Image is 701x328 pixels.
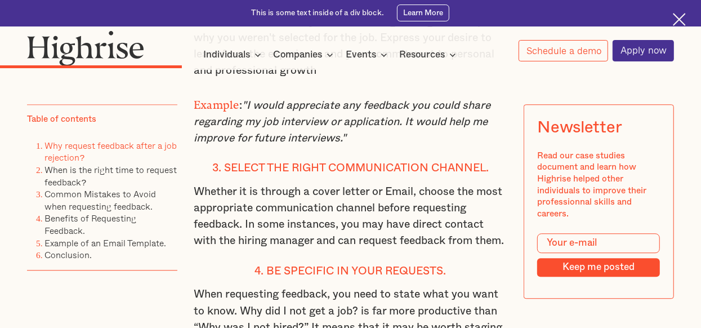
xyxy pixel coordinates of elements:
a: Conclusion. [44,249,92,262]
img: Cross icon [673,13,686,26]
p: Whether it is through a cover letter or Email, choose the most appropriate communication channel ... [194,184,508,249]
a: Learn More [397,5,449,21]
img: Highrise logo [27,30,144,66]
a: Why request feedback after a job rejection? [44,139,177,165]
div: Resources [399,48,459,61]
a: Schedule a demo [519,40,608,61]
div: Table of contents [27,114,96,126]
input: Keep me posted [537,259,660,277]
a: When is the right time to request feedback? [44,163,177,189]
p: : [194,94,508,147]
div: Individuals [203,48,250,61]
div: Read our case studies document and learn how Highrise helped other individuals to improve their p... [537,150,660,220]
input: Your e-mail [537,233,660,253]
div: Companies [273,48,337,61]
div: This is some text inside of a div block. [252,8,384,18]
em: "I would appreciate any feedback you could share regarding my job interview or application. It wo... [194,100,490,144]
strong: Example [194,99,239,106]
div: Companies [273,48,322,61]
div: Newsletter [537,118,622,138]
a: Benefits of Requesting Feedback. [44,212,136,238]
div: Individuals [203,48,265,61]
div: Events [346,48,391,61]
div: Resources [399,48,445,61]
h4: 3. Select the right communication channel. [194,162,508,175]
form: Modal Form [537,233,660,277]
a: Apply now [613,40,673,61]
a: Common Mistakes to Avoid when requesting feedback. [44,188,156,214]
a: Example of an Email Template. [44,236,166,250]
h4: 4. Be specific in your requests. [194,265,508,278]
div: Events [346,48,376,61]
